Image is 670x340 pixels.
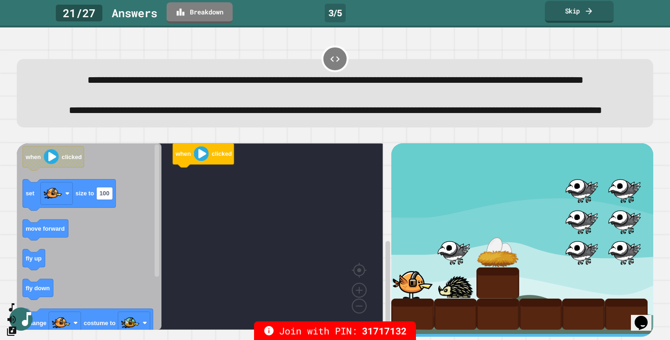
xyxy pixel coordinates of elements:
text: when [175,150,191,157]
div: Join with PIN: [254,321,416,340]
div: Blockly Workspace [17,143,391,337]
text: clicked [62,153,82,160]
button: Change Music [6,325,17,337]
text: when [25,153,41,160]
div: 21 / 27 [56,5,102,21]
a: Breakdown [167,2,233,23]
text: change [26,320,47,327]
text: move forward [26,225,65,232]
text: costume to [84,320,115,327]
text: size to [75,190,94,197]
iframe: chat widget [631,303,661,331]
text: fly down [26,285,50,292]
a: Skip [545,1,614,23]
text: set [26,190,34,197]
text: clicked [212,150,232,157]
div: 3 / 5 [325,4,346,22]
button: Mute music [6,313,17,325]
button: SpeedDial basic example [6,302,17,313]
span: 31717132 [362,324,407,338]
text: fly up [26,255,41,262]
text: 100 [100,190,109,197]
div: Answer s [112,5,157,21]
